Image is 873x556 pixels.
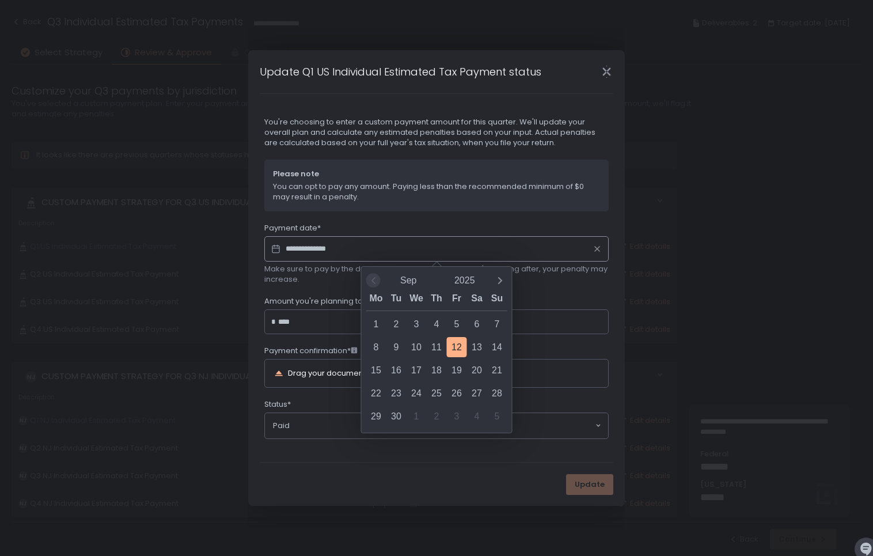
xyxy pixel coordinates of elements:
[467,314,487,334] div: 6
[366,314,386,334] div: 1
[386,406,407,426] div: 30
[436,270,493,290] button: Open years overlay
[588,65,625,78] div: Close
[447,406,467,426] div: 3
[407,290,427,311] div: We
[264,223,321,233] span: Payment date*
[386,290,407,311] div: Tu
[386,383,407,403] div: 23
[264,399,291,410] span: Status*
[264,264,609,285] span: Make sure to pay by the due date to avoid penalties. If you're paying after, your penalty may inc...
[366,314,507,426] div: Calendar days
[407,314,427,334] div: 3
[264,346,358,356] span: Payment confirmation*
[366,383,386,403] div: 22
[427,406,447,426] div: 2
[467,337,487,357] div: 13
[260,64,541,80] h1: Update Q1 US Individual Estimated Tax Payment status
[381,270,437,290] button: Open months overlay
[366,273,381,288] button: Previous month
[386,314,407,334] div: 2
[487,406,507,426] div: 5
[467,383,487,403] div: 27
[467,360,487,380] div: 20
[407,337,427,357] div: 10
[290,420,594,432] input: Search for option
[288,369,453,377] div: Drag your document here or click to browse
[407,360,427,380] div: 17
[427,337,447,357] div: 11
[366,406,386,426] div: 29
[366,290,507,426] div: Calendar wrapper
[447,290,467,311] div: Fr
[366,337,386,357] div: 8
[487,360,507,380] div: 21
[407,406,427,426] div: 1
[273,421,290,431] span: Paid
[264,236,609,262] input: Datepicker input
[447,314,467,334] div: 5
[487,383,507,403] div: 28
[386,360,407,380] div: 16
[427,290,447,311] div: Th
[366,290,386,311] div: Mo
[447,383,467,403] div: 26
[493,273,507,288] button: Next month
[487,314,507,334] div: 7
[386,337,407,357] div: 9
[487,290,507,311] div: Su
[407,383,427,403] div: 24
[427,314,447,334] div: 4
[467,290,487,311] div: Sa
[265,413,608,438] div: Search for option
[264,296,382,307] span: Amount you're planning to pay*
[427,383,447,403] div: 25
[447,360,467,380] div: 19
[447,337,467,357] div: 12
[273,181,600,202] span: You can opt to pay any amount. Paying less than the recommended minimum of $0 may result in a pen...
[366,360,386,380] div: 15
[467,406,487,426] div: 4
[264,117,609,148] span: You're choosing to enter a custom payment amount for this quarter. We'll update your overall plan...
[273,169,600,179] span: Please note
[487,337,507,357] div: 14
[427,360,447,380] div: 18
